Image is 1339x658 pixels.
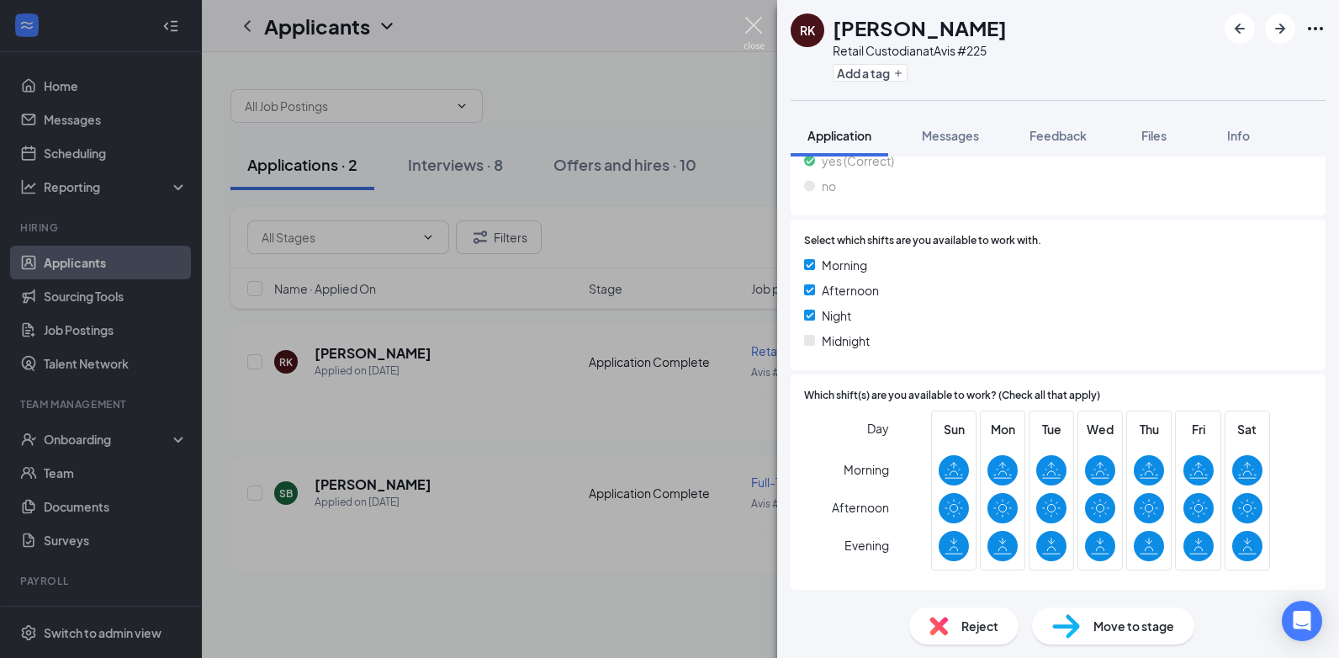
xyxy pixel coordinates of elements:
span: Evening [844,530,889,560]
span: Afternoon [822,281,879,300]
span: Fri [1183,420,1214,438]
span: Feedback [1029,128,1087,143]
svg: ArrowRight [1270,19,1290,39]
span: Day [867,419,889,438]
span: Night [822,306,851,325]
button: ArrowLeftNew [1225,13,1255,44]
span: Midnight [822,332,870,350]
span: Mon [987,420,1018,438]
svg: Ellipses [1305,19,1326,39]
span: Files [1141,128,1167,143]
span: Afternoon [832,492,889,523]
span: Morning [822,256,867,274]
svg: ArrowLeftNew [1230,19,1250,39]
div: Open Intercom Messenger [1282,601,1322,641]
span: Sat [1232,420,1262,438]
span: Reject [961,617,998,635]
span: yes (Correct) [822,151,894,170]
span: Which shift(s) are you available to work? (Check all that apply) [804,388,1100,404]
h1: [PERSON_NAME] [833,13,1007,42]
span: Application [807,128,871,143]
span: Messages [922,128,979,143]
span: Sun [939,420,969,438]
span: Select which shifts are you available to work with. [804,233,1041,249]
button: PlusAdd a tag [833,64,908,82]
span: Wed [1085,420,1115,438]
span: Morning [844,454,889,485]
span: Tue [1036,420,1066,438]
span: Thu [1134,420,1164,438]
div: RK [800,22,815,39]
span: no [822,177,836,195]
svg: Plus [893,68,903,78]
span: Info [1227,128,1250,143]
div: Retail Custodian at Avis #225 [833,42,1007,59]
span: Move to stage [1093,617,1174,635]
button: ArrowRight [1265,13,1295,44]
